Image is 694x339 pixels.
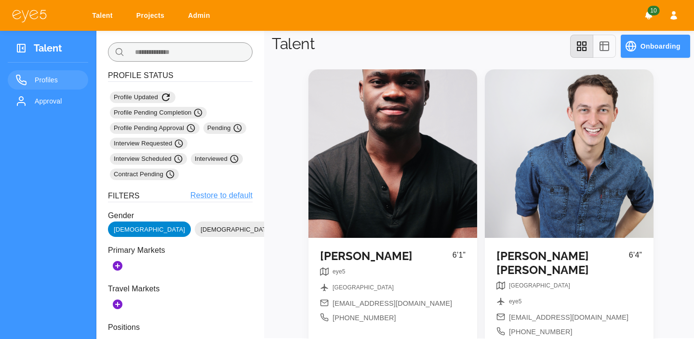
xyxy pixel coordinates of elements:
[207,123,242,133] span: Pending
[333,283,394,295] nav: breadcrumb
[640,7,657,24] button: Notifications
[182,7,220,25] a: Admin
[108,225,191,235] span: [DEMOGRAPHIC_DATA]
[130,7,174,25] a: Projects
[110,122,200,134] div: Profile Pending Approval
[108,295,127,314] button: Add Secondary Markets
[114,139,184,148] span: Interview Requested
[108,283,253,295] p: Travel Markets
[114,169,175,179] span: Contract Pending
[114,154,183,164] span: Interview Scheduled
[509,327,573,338] span: [PHONE_NUMBER]
[509,298,521,305] span: eye5
[333,299,452,309] span: [EMAIL_ADDRESS][DOMAIN_NAME]
[110,138,187,149] div: Interview Requested
[86,7,122,25] a: Talent
[195,225,278,235] span: [DEMOGRAPHIC_DATA]
[190,190,253,202] a: Restore to default
[333,268,345,275] span: eye5
[509,313,628,323] span: [EMAIL_ADDRESS][DOMAIN_NAME]
[114,123,196,133] span: Profile Pending Approval
[333,267,345,279] nav: breadcrumb
[34,42,62,57] h3: Talent
[108,210,253,222] p: Gender
[509,282,570,289] span: [GEOGRAPHIC_DATA]
[12,9,47,23] img: eye5
[570,35,593,58] button: grid
[496,249,629,277] h5: [PERSON_NAME] [PERSON_NAME]
[114,108,203,117] span: Profile Pending Completion
[108,190,140,202] h6: Filters
[108,322,253,333] p: Positions
[108,256,127,275] button: Add Markets
[191,153,243,165] div: Interviewed
[35,74,80,86] span: Profiles
[593,35,616,58] button: table
[308,69,477,335] a: [PERSON_NAME]6’1”breadcrumbbreadcrumb[EMAIL_ADDRESS][DOMAIN_NAME][PHONE_NUMBER]
[203,122,246,134] div: Pending
[110,153,187,165] div: Interview Scheduled
[195,154,239,164] span: Interviewed
[333,284,394,291] span: [GEOGRAPHIC_DATA]
[509,297,521,309] nav: breadcrumb
[108,69,253,82] h6: Profile Status
[621,35,690,58] button: Onboarding
[453,249,466,267] p: 6’1”
[114,91,172,103] span: Profile Updated
[8,70,88,90] a: Profiles
[320,249,453,263] h5: [PERSON_NAME]
[629,249,642,281] p: 6’4”
[108,222,191,237] div: [DEMOGRAPHIC_DATA]
[8,91,88,111] a: Approval
[35,95,80,107] span: Approval
[509,281,570,293] nav: breadcrumb
[570,35,616,58] div: view
[110,107,207,118] div: Profile Pending Completion
[195,222,278,237] div: [DEMOGRAPHIC_DATA]
[647,6,659,15] span: 10
[108,245,253,256] p: Primary Markets
[272,35,315,53] h1: Talent
[333,313,396,324] span: [PHONE_NUMBER]
[110,91,175,103] div: Profile Updated
[110,169,179,180] div: Contract Pending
